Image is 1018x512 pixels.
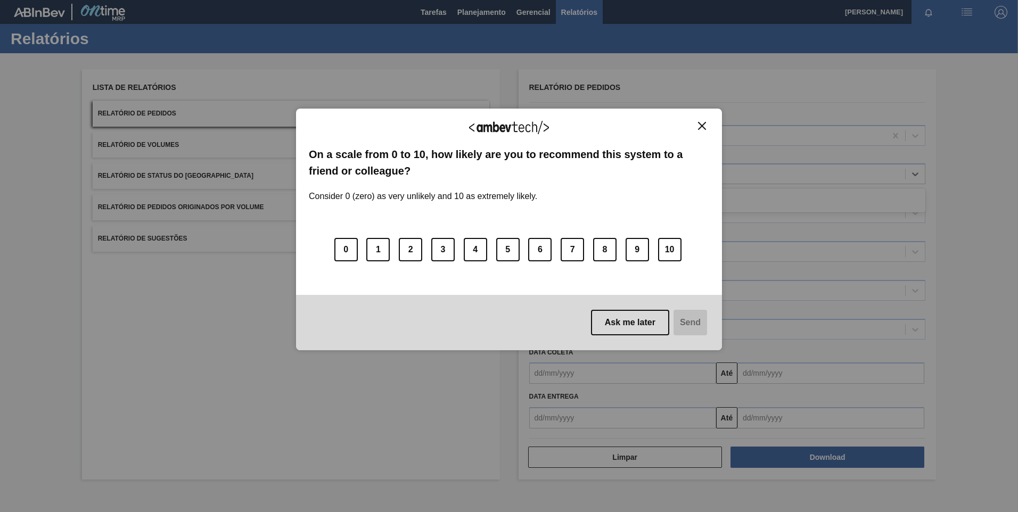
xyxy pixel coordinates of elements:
button: 6 [528,238,552,261]
button: 0 [334,238,358,261]
button: 8 [593,238,617,261]
button: 4 [464,238,487,261]
button: 10 [658,238,682,261]
button: 1 [366,238,390,261]
button: 2 [399,238,422,261]
img: Close [698,122,706,130]
button: 5 [496,238,520,261]
label: Consider 0 (zero) as very unlikely and 10 as extremely likely. [309,179,537,201]
label: On a scale from 0 to 10, how likely are you to recommend this system to a friend or colleague? [309,146,709,179]
button: 7 [561,238,584,261]
button: 9 [626,238,649,261]
button: 3 [431,238,455,261]
button: Close [695,121,709,130]
img: Logo Ambevtech [469,121,549,134]
button: Ask me later [591,310,669,335]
